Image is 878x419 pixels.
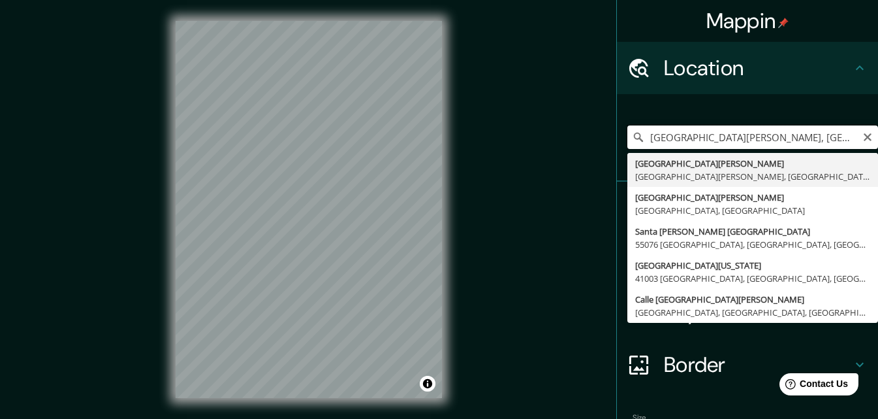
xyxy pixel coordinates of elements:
div: Border [617,339,878,391]
div: [GEOGRAPHIC_DATA][PERSON_NAME] [635,191,870,204]
input: Pick your city or area [627,126,878,149]
div: Layout [617,286,878,339]
canvas: Map [176,21,442,398]
div: [GEOGRAPHIC_DATA], [GEOGRAPHIC_DATA] [635,204,870,217]
button: Toggle attribution [420,376,435,392]
h4: Layout [664,299,852,326]
iframe: Help widget launcher [762,368,864,405]
h4: Location [664,55,852,81]
button: Clear [862,130,873,142]
div: 55076 [GEOGRAPHIC_DATA], [GEOGRAPHIC_DATA], [GEOGRAPHIC_DATA] [635,238,870,251]
h4: Mappin [706,8,789,34]
div: Santa [PERSON_NAME] [GEOGRAPHIC_DATA] [635,225,870,238]
div: [GEOGRAPHIC_DATA][PERSON_NAME], [GEOGRAPHIC_DATA] [635,170,870,183]
div: Location [617,42,878,94]
div: [GEOGRAPHIC_DATA][PERSON_NAME] [635,157,870,170]
div: Style [617,234,878,286]
h4: Border [664,352,852,378]
div: [GEOGRAPHIC_DATA], [GEOGRAPHIC_DATA], [GEOGRAPHIC_DATA] [635,306,870,319]
div: Pins [617,182,878,234]
div: [GEOGRAPHIC_DATA][US_STATE] [635,259,870,272]
img: pin-icon.png [778,18,789,28]
div: 41003 [GEOGRAPHIC_DATA], [GEOGRAPHIC_DATA], [GEOGRAPHIC_DATA] [635,272,870,285]
div: Calle [GEOGRAPHIC_DATA][PERSON_NAME] [635,293,870,306]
